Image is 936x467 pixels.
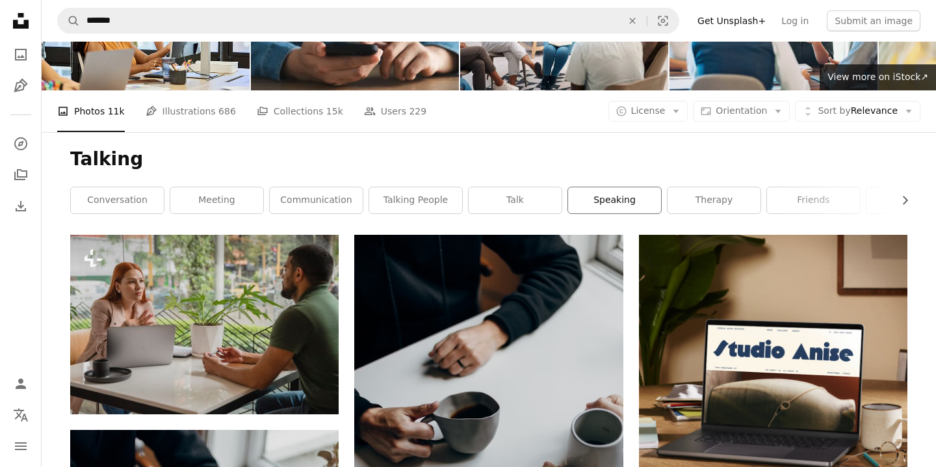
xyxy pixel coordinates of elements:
[58,8,80,33] button: Search Unsplash
[8,371,34,397] a: Log in / Sign up
[70,148,907,171] h1: Talking
[364,90,426,132] a: Users 229
[716,105,767,116] span: Orientation
[827,10,920,31] button: Submit an image
[827,72,928,82] span: View more on iStock ↗
[8,73,34,99] a: Illustrations
[70,235,339,414] img: a man and a woman sitting at a table with a laptop
[568,187,661,213] a: speaking
[608,101,688,122] button: License
[690,10,773,31] a: Get Unsplash+
[8,402,34,428] button: Language
[767,187,860,213] a: friends
[618,8,647,33] button: Clear
[8,42,34,68] a: Photos
[71,187,164,213] a: conversation
[818,105,850,116] span: Sort by
[818,105,898,118] span: Relevance
[8,8,34,36] a: Home — Unsplash
[631,105,666,116] span: License
[57,8,679,34] form: Find visuals sitewide
[354,431,623,442] a: a couple of people sitting at a table with cups of coffee
[270,187,363,213] a: communication
[469,187,562,213] a: talk
[146,90,236,132] a: Illustrations 686
[893,187,907,213] button: scroll list to the right
[257,90,343,132] a: Collections 15k
[693,101,790,122] button: Orientation
[795,101,920,122] button: Sort byRelevance
[369,187,462,213] a: talking people
[409,104,426,118] span: 229
[8,131,34,157] a: Explore
[647,8,679,33] button: Visual search
[820,64,936,90] a: View more on iStock↗
[8,162,34,188] a: Collections
[668,187,760,213] a: therapy
[70,318,339,330] a: a man and a woman sitting at a table with a laptop
[326,104,343,118] span: 15k
[8,193,34,219] a: Download History
[773,10,816,31] a: Log in
[218,104,236,118] span: 686
[8,433,34,459] button: Menu
[170,187,263,213] a: meeting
